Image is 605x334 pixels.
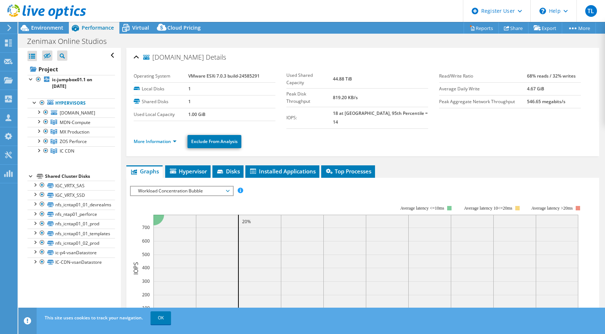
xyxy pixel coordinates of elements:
[27,219,115,229] a: nfs_icntap01_01_prod
[464,22,499,34] a: Reports
[531,206,573,211] text: Average latency >20ms
[27,108,115,117] a: [DOMAIN_NAME]
[27,258,115,267] a: IC-CDN-vsanDatastore
[27,210,115,219] a: nfs_ntap01_perforce
[188,111,205,117] b: 1.00 GiB
[167,24,201,31] span: Cloud Pricing
[130,168,159,175] span: Graphs
[134,72,188,80] label: Operating System
[27,181,115,190] a: IGC_VRTX_SAS
[169,168,207,175] span: Hypervisor
[27,146,115,156] a: IC CDN
[562,22,596,34] a: More
[60,138,87,145] span: ZOS Perforce
[286,114,333,121] label: IOPS:
[188,73,260,79] b: VMware ESXi 7.0.3 build-24585291
[27,200,115,209] a: nfs_icntap01_01_devrealms
[31,24,63,31] span: Environment
[142,305,150,311] text: 100
[134,111,188,118] label: Used Local Capacity
[60,110,95,116] span: [DOMAIN_NAME]
[527,98,565,105] b: 546.65 megabits/s
[142,251,150,258] text: 500
[27,75,115,91] a: ic-jumpbox01.1 on [DATE]
[206,53,226,61] span: Details
[82,24,114,31] span: Performance
[60,148,74,154] span: IC CDN
[27,127,115,136] a: MX Production
[27,98,115,108] a: Hypervisors
[27,137,115,146] a: ZOS Perforce
[27,248,115,257] a: ic-p4-vsanDatastore
[498,22,528,34] a: Share
[132,24,149,31] span: Virtual
[60,129,89,135] span: MX Production
[142,292,150,298] text: 200
[151,311,171,324] a: OK
[333,110,428,125] b: 18 at [GEOGRAPHIC_DATA], 95th Percentile = 14
[188,86,191,92] b: 1
[134,187,229,195] span: Workload Concentration Bubble
[142,238,150,244] text: 600
[188,98,191,105] b: 1
[585,5,597,17] span: TL
[27,190,115,200] a: IGC_VRTX_SSD
[27,229,115,238] a: nfs_icntap01_01_templates
[333,76,352,82] b: 44.88 TiB
[134,138,177,145] a: More Information
[24,37,118,45] h1: Zenimax Online Studios
[539,8,546,14] svg: \n
[249,168,316,175] span: Installed Applications
[286,90,333,105] label: Peak Disk Throughput
[333,94,358,101] b: 819.20 KB/s
[142,264,150,271] text: 400
[52,76,92,89] b: ic-jumpbox01.1 on [DATE]
[142,278,150,284] text: 300
[45,315,143,321] span: This site uses cookies to track your navigation.
[325,168,371,175] span: Top Processes
[527,73,576,79] b: 68% reads / 32% writes
[439,72,527,80] label: Read/Write Ratio
[45,172,115,181] div: Shared Cluster Disks
[134,98,188,105] label: Shared Disks
[400,206,444,211] tspan: Average latency <=10ms
[286,72,333,86] label: Used Shared Capacity
[134,85,188,93] label: Local Disks
[188,135,241,148] a: Exclude From Analysis
[242,218,251,225] text: 20%
[216,168,240,175] span: Disks
[528,22,562,34] a: Export
[27,238,115,248] a: nfs_icntap01_02_prod
[60,119,90,125] span: MDN-Compute
[464,206,512,211] tspan: Average latency 10<=20ms
[142,224,150,230] text: 700
[143,54,204,61] span: [DOMAIN_NAME]
[132,262,140,274] text: IOPS
[439,85,527,93] label: Average Daily Write
[527,86,544,92] b: 4.67 GiB
[439,98,527,105] label: Peak Aggregate Network Throughput
[27,63,115,75] a: Project
[27,117,115,127] a: MDN-Compute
